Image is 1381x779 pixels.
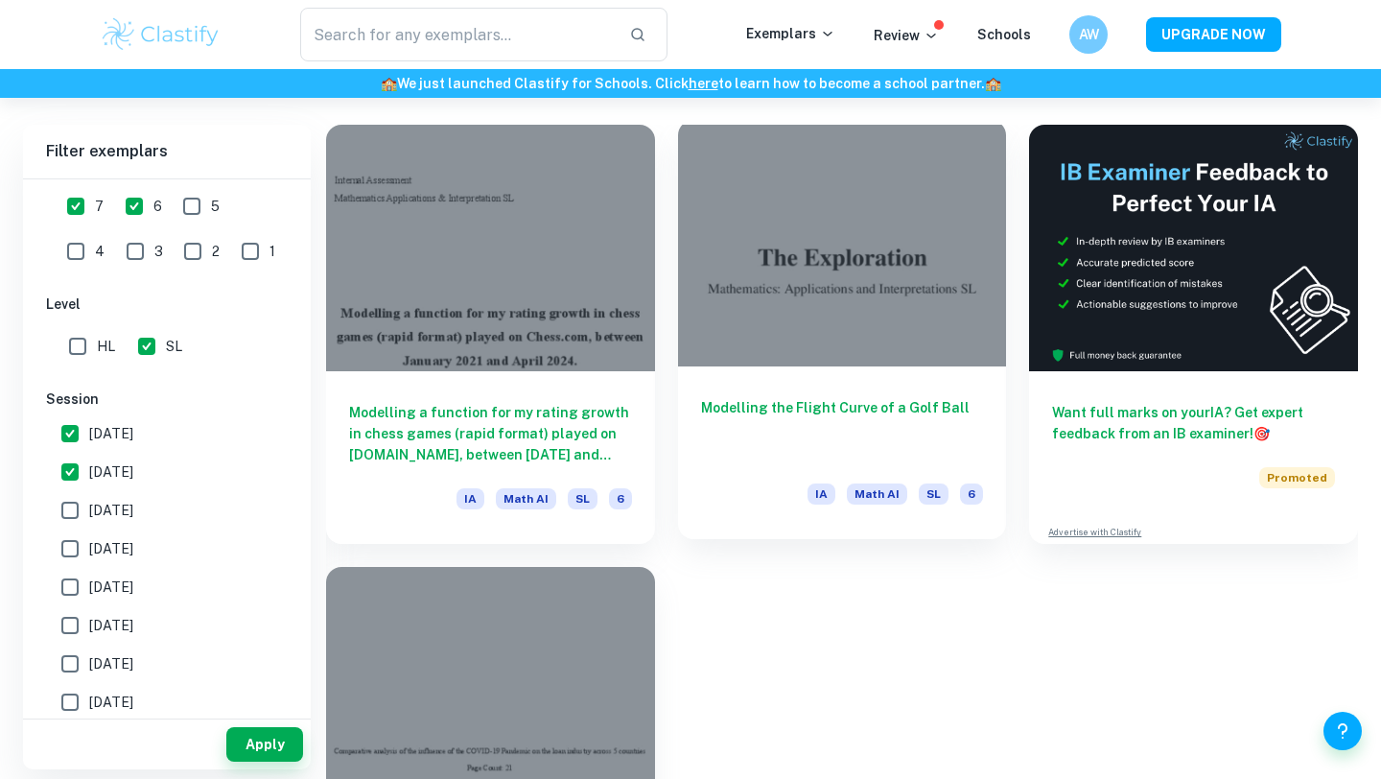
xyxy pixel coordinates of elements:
[1069,15,1108,54] button: AW
[568,488,597,509] span: SL
[89,500,133,521] span: [DATE]
[919,484,948,505] span: SL
[211,196,220,217] span: 5
[89,577,133,598] span: [DATE]
[1029,125,1358,371] img: Thumbnail
[226,727,303,762] button: Apply
[808,484,835,505] span: IA
[89,615,133,636] span: [DATE]
[100,15,222,54] img: Clastify logo
[609,488,632,509] span: 6
[153,196,162,217] span: 6
[95,241,105,262] span: 4
[689,76,718,91] a: here
[212,241,220,262] span: 2
[89,423,133,444] span: [DATE]
[89,461,133,483] span: [DATE]
[874,25,939,46] p: Review
[746,23,835,44] p: Exemplars
[456,488,484,509] span: IA
[89,538,133,559] span: [DATE]
[326,125,655,544] a: Modelling a function for my rating growth in chess games (rapid format) played on [DOMAIN_NAME], ...
[300,8,614,61] input: Search for any exemplars...
[95,196,104,217] span: 7
[154,241,163,262] span: 3
[960,484,983,505] span: 6
[1029,125,1358,544] a: Want full marks on yourIA? Get expert feedback from an IB examiner!PromotedAdvertise with Clastify
[46,389,288,410] h6: Session
[269,241,275,262] span: 1
[381,76,397,91] span: 🏫
[349,402,632,465] h6: Modelling a function for my rating growth in chess games (rapid format) played on [DOMAIN_NAME], ...
[1048,526,1141,539] a: Advertise with Clastify
[985,76,1001,91] span: 🏫
[701,397,984,460] h6: Modelling the Flight Curve of a Golf Ball
[97,336,115,357] span: HL
[89,692,133,713] span: [DATE]
[46,294,288,315] h6: Level
[1323,712,1362,750] button: Help and Feedback
[1052,402,1335,444] h6: Want full marks on your IA ? Get expert feedback from an IB examiner!
[1253,426,1270,441] span: 🎯
[1078,24,1100,45] h6: AW
[166,336,182,357] span: SL
[496,488,556,509] span: Math AI
[1146,17,1281,52] button: UPGRADE NOW
[4,73,1377,94] h6: We just launched Clastify for Schools. Click to learn how to become a school partner.
[847,484,907,505] span: Math AI
[23,125,311,178] h6: Filter exemplars
[89,653,133,674] span: [DATE]
[1259,467,1335,488] span: Promoted
[977,27,1031,42] a: Schools
[678,125,1007,544] a: Modelling the Flight Curve of a Golf BallIAMath AISL6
